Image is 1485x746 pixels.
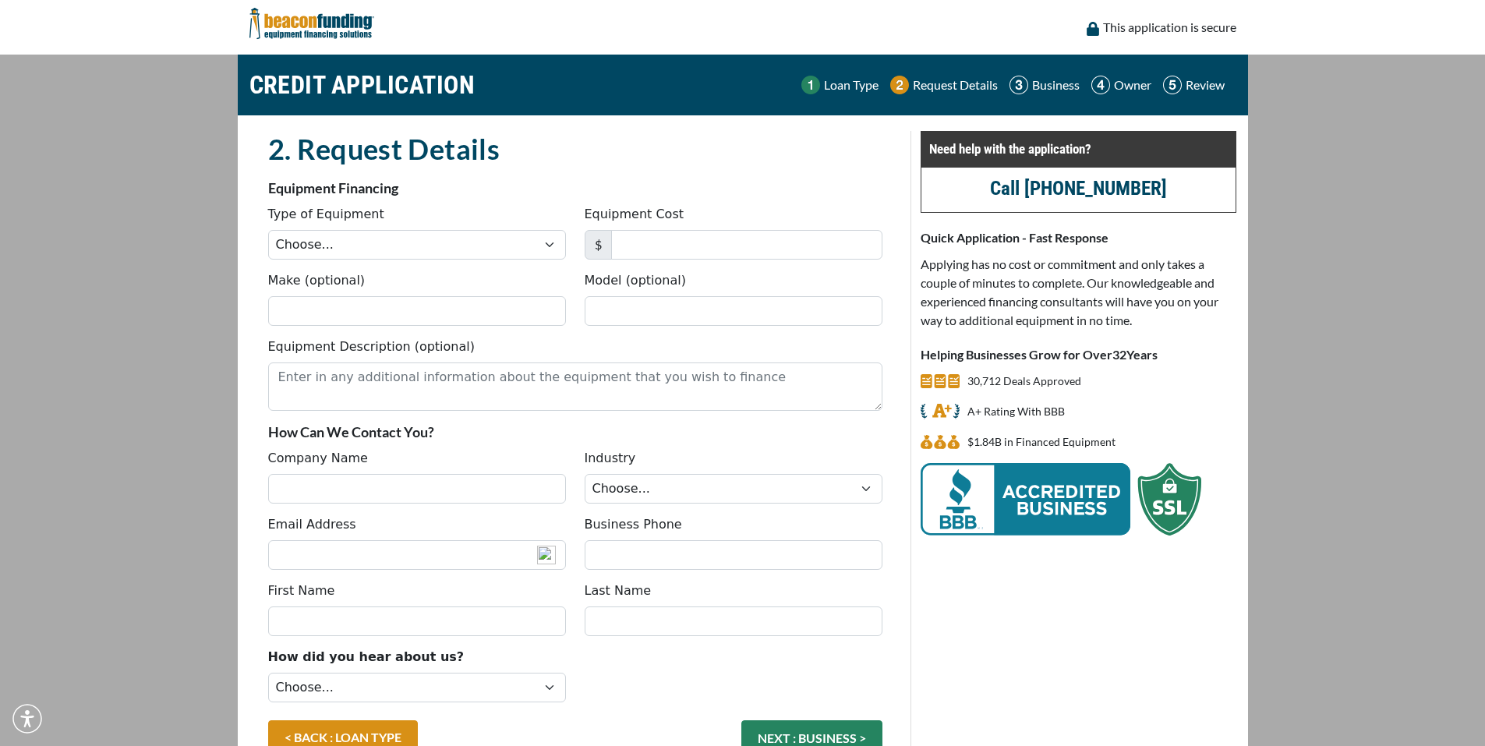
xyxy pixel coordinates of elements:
[990,177,1167,200] a: Call [PHONE_NUMBER]
[585,230,612,260] span: $
[921,463,1201,536] img: BBB Acredited Business and SSL Protection
[268,422,882,441] p: How Can We Contact You?
[268,179,882,197] p: Equipment Financing
[921,345,1236,364] p: Helping Businesses Grow for Over Years
[801,76,820,94] img: Step 1
[1186,76,1225,94] p: Review
[921,255,1236,330] p: Applying has no cost or commitment and only takes a couple of minutes to complete. Our knowledgea...
[921,228,1236,247] p: Quick Application - Fast Response
[967,402,1065,421] p: A+ Rating With BBB
[585,515,682,534] label: Business Phone
[268,582,335,600] label: First Name
[268,449,368,468] label: Company Name
[268,205,384,224] label: Type of Equipment
[585,582,652,600] label: Last Name
[585,449,636,468] label: Industry
[929,140,1228,158] p: Need help with the application?
[1114,76,1151,94] p: Owner
[249,62,476,108] h1: CREDIT APPLICATION
[890,76,909,94] img: Step 2
[268,271,366,290] label: Make (optional)
[1087,22,1099,36] img: lock icon to convery security
[967,372,1081,391] p: 30,712 Deals Approved
[268,648,465,666] label: How did you hear about us?
[585,648,822,709] iframe: reCAPTCHA
[268,515,356,534] label: Email Address
[585,271,686,290] label: Model (optional)
[1103,18,1236,37] p: This application is secure
[1009,76,1028,94] img: Step 3
[585,205,684,224] label: Equipment Cost
[268,338,475,356] label: Equipment Description (optional)
[1091,76,1110,94] img: Step 4
[967,433,1116,451] p: $1,836,409,220 in Financed Equipment
[268,131,882,167] h2: 2. Request Details
[1112,347,1126,362] span: 32
[1032,76,1080,94] p: Business
[1163,76,1182,94] img: Step 5
[913,76,998,94] p: Request Details
[824,76,879,94] p: Loan Type
[537,546,556,564] img: npw-badge-icon-locked.svg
